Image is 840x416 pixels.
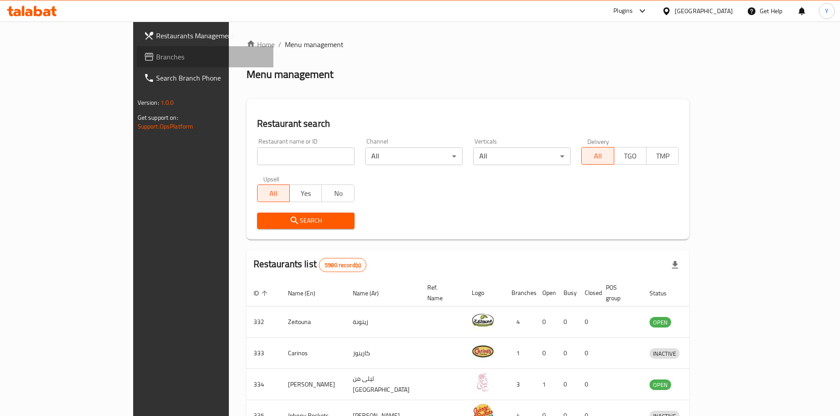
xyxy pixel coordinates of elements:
[578,369,599,400] td: 0
[156,52,266,62] span: Branches
[263,176,280,182] label: Upsell
[257,117,679,130] h2: Restaurant search
[614,147,646,165] button: TGO
[346,306,420,338] td: زيتونة
[650,380,671,390] span: OPEN
[138,121,194,132] a: Support.OpsPlatform
[556,369,578,400] td: 0
[578,280,599,306] th: Closed
[325,187,351,200] span: No
[319,261,366,269] span: 5980 record(s)
[257,213,355,229] button: Search
[346,338,420,369] td: كارينوز
[261,187,286,200] span: All
[137,25,273,46] a: Restaurants Management
[285,39,343,50] span: Menu management
[156,30,266,41] span: Restaurants Management
[288,288,327,298] span: Name (En)
[264,215,347,226] span: Search
[504,280,535,306] th: Branches
[321,184,354,202] button: No
[504,338,535,369] td: 1
[156,73,266,83] span: Search Branch Phone
[618,150,643,162] span: TGO
[556,338,578,369] td: 0
[278,39,281,50] li: /
[319,258,366,272] div: Total records count
[289,184,322,202] button: Yes
[365,147,463,165] div: All
[137,46,273,67] a: Branches
[161,97,174,108] span: 1.0.0
[613,6,633,16] div: Plugins
[257,184,290,202] button: All
[650,288,678,298] span: Status
[281,369,346,400] td: [PERSON_NAME]
[353,288,390,298] span: Name (Ar)
[472,340,494,362] img: Carinos
[606,282,632,303] span: POS group
[257,147,355,165] input: Search for restaurant name or ID..
[504,369,535,400] td: 3
[137,67,273,88] a: Search Branch Phone
[646,147,679,165] button: TMP
[346,369,420,400] td: ليلى من [GEOGRAPHIC_DATA]
[585,150,610,162] span: All
[650,317,671,328] span: OPEN
[254,288,270,298] span: ID
[138,112,178,123] span: Get support on:
[465,280,504,306] th: Logo
[825,6,829,16] span: Y
[556,280,578,306] th: Busy
[427,282,454,303] span: Ref. Name
[504,306,535,338] td: 4
[281,338,346,369] td: Carinos
[473,147,571,165] div: All
[246,67,333,81] h2: Menu management
[556,306,578,338] td: 0
[587,138,609,144] label: Delivery
[293,187,318,200] span: Yes
[535,338,556,369] td: 0
[665,254,686,276] div: Export file
[138,97,159,108] span: Version:
[246,39,690,50] nav: breadcrumb
[472,372,494,394] img: Leila Min Lebnan
[535,369,556,400] td: 1
[578,338,599,369] td: 0
[650,349,679,359] span: INACTIVE
[535,306,556,338] td: 0
[578,306,599,338] td: 0
[650,150,675,162] span: TMP
[581,147,614,165] button: All
[650,317,671,328] div: OPEN
[281,306,346,338] td: Zeitouna
[254,258,367,272] h2: Restaurants list
[535,280,556,306] th: Open
[675,6,733,16] div: [GEOGRAPHIC_DATA]
[472,309,494,331] img: Zeitouna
